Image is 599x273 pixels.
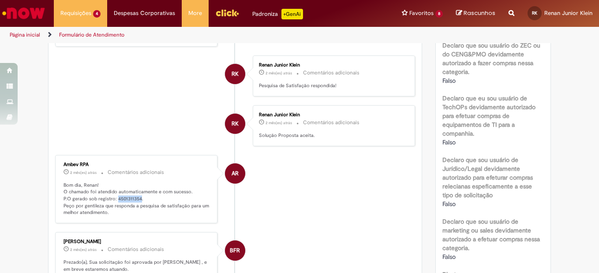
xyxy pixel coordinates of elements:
small: Comentários adicionais [303,69,359,77]
span: Rascunhos [464,9,495,17]
span: 2 mês(es) atrás [70,170,97,175]
span: Falso [442,200,456,208]
span: Favoritos [409,9,434,18]
small: Comentários adicionais [303,119,359,126]
span: AR [232,163,239,184]
a: Formulário de Atendimento [59,31,124,38]
span: Falso [442,253,456,261]
b: Declaro que sou usuário do ZEC ou do CENG&PMO devidamente autorizado a fazer compras nessa catego... [442,41,540,76]
a: Página inicial [10,31,40,38]
div: Renan Junior Klein [225,64,245,84]
p: Solução Proposta aceita. [259,132,406,139]
p: Prezado(a), Sua solicitação foi aprovada por [PERSON_NAME] , e em breve estaremos atuando. [64,259,210,273]
span: 2 mês(es) atrás [266,70,292,76]
span: Falso [442,77,456,85]
b: Declaro que sou usuário de Jurídico/Legal devidamente autorizado para efeturar compras relecianas... [442,156,533,199]
div: Bruno Fernandes Ruiz [225,240,245,261]
span: RK [532,10,537,16]
ul: Trilhas de página [7,27,393,43]
span: Requisições [60,9,91,18]
span: More [188,9,202,18]
div: Renan Junior Klein [225,114,245,134]
span: 8 [435,10,443,18]
span: Falso [442,138,456,146]
time: 05/08/2025 17:33:23 [70,247,97,252]
div: Ambev RPA [225,163,245,184]
div: Ambev RPA [64,162,210,167]
p: +GenAi [281,9,303,19]
span: Despesas Corporativas [114,9,175,18]
time: 07/08/2025 14:38:01 [266,120,292,125]
p: Bom dia, Renan! O chamado foi atendido automaticamente e com sucesso. P.O gerado sob registro: 45... [64,182,210,217]
span: 2 mês(es) atrás [70,247,97,252]
time: 07/08/2025 14:38:07 [266,70,292,76]
p: Pesquisa de Satisfação respondida! [259,82,406,89]
span: BFR [230,240,240,261]
img: ServiceNow [1,4,46,22]
div: Renan Junior Klein [259,112,406,118]
span: 4 [93,10,101,18]
div: Padroniza [252,9,303,19]
span: RK [232,63,239,85]
b: Declaro que eu sou usuário de TechOPs devidamente autorizado para efetuar compras de equipamentos... [442,94,535,137]
span: RK [232,113,239,134]
time: 06/08/2025 07:12:22 [70,170,97,175]
span: 2 mês(es) atrás [266,120,292,125]
a: Rascunhos [456,9,495,18]
div: [PERSON_NAME] [64,239,210,244]
small: Comentários adicionais [108,246,164,253]
small: Comentários adicionais [108,169,164,176]
img: click_logo_yellow_360x200.png [215,6,239,19]
b: Declaro que sou usuário de marketing ou sales devidamente autorizado a efetuar compras nessa cate... [442,218,540,252]
div: Renan Junior Klein [259,63,406,68]
span: Renan Junior Klein [544,9,592,17]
